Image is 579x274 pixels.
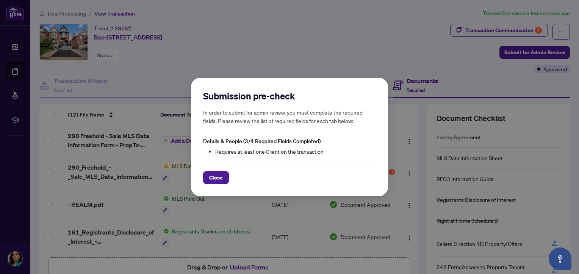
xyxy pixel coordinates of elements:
[209,172,223,184] span: Close
[203,90,376,102] h2: Submission pre-check
[203,171,229,184] button: Close
[203,138,321,145] span: Details & People (3/4 Required Fields Completed)
[215,147,376,156] li: Requires at least one Client on the transaction
[549,247,571,270] button: Open asap
[203,108,376,125] h5: In order to submit for admin review, you must complete the required fields. Please review the lis...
